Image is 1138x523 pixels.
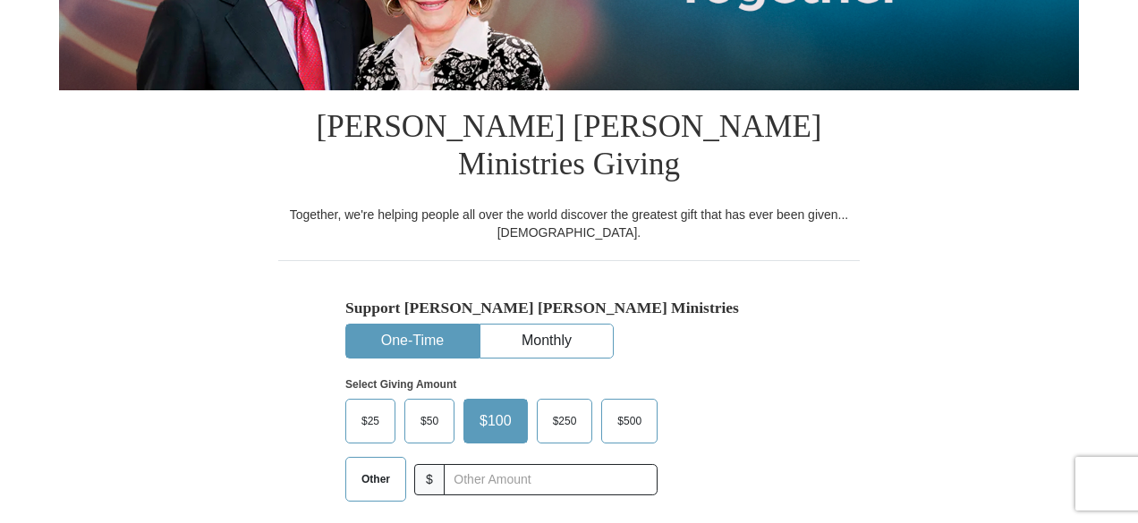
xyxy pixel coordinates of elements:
div: Together, we're helping people all over the world discover the greatest gift that has ever been g... [278,206,860,241]
input: Other Amount [444,464,658,495]
h5: Support [PERSON_NAME] [PERSON_NAME] Ministries [345,299,793,317]
span: $250 [544,408,586,434]
span: $ [414,464,445,495]
span: $25 [352,408,388,434]
strong: Select Giving Amount [345,378,456,391]
h1: [PERSON_NAME] [PERSON_NAME] Ministries Giving [278,90,860,206]
span: $100 [471,408,521,434]
span: $500 [608,408,650,434]
span: $50 [412,408,447,434]
button: One-Time [346,325,479,358]
button: Monthly [480,325,613,358]
span: Other [352,466,399,493]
